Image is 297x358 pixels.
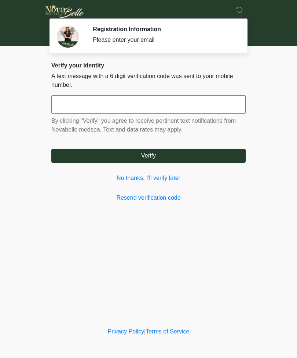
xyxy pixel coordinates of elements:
button: Verify [51,149,246,163]
img: Agent Avatar [57,26,79,48]
h2: Verify your identity [51,62,246,69]
a: No thanks, I'll verify later [51,174,246,182]
a: Terms of Service [146,328,189,335]
h2: Registration Information [93,26,235,33]
p: A text message with a 6 digit verification code was sent to your mobile number. [51,72,246,89]
a: Resend verification code [51,193,246,202]
img: Novabelle medspa Logo [44,5,85,18]
a: Privacy Policy [108,328,144,335]
a: | [144,328,146,335]
p: By clicking "Verify" you agree to receive pertinent text notifications from Novabelle medspa. Tex... [51,117,246,134]
div: Please enter your email [93,36,235,44]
